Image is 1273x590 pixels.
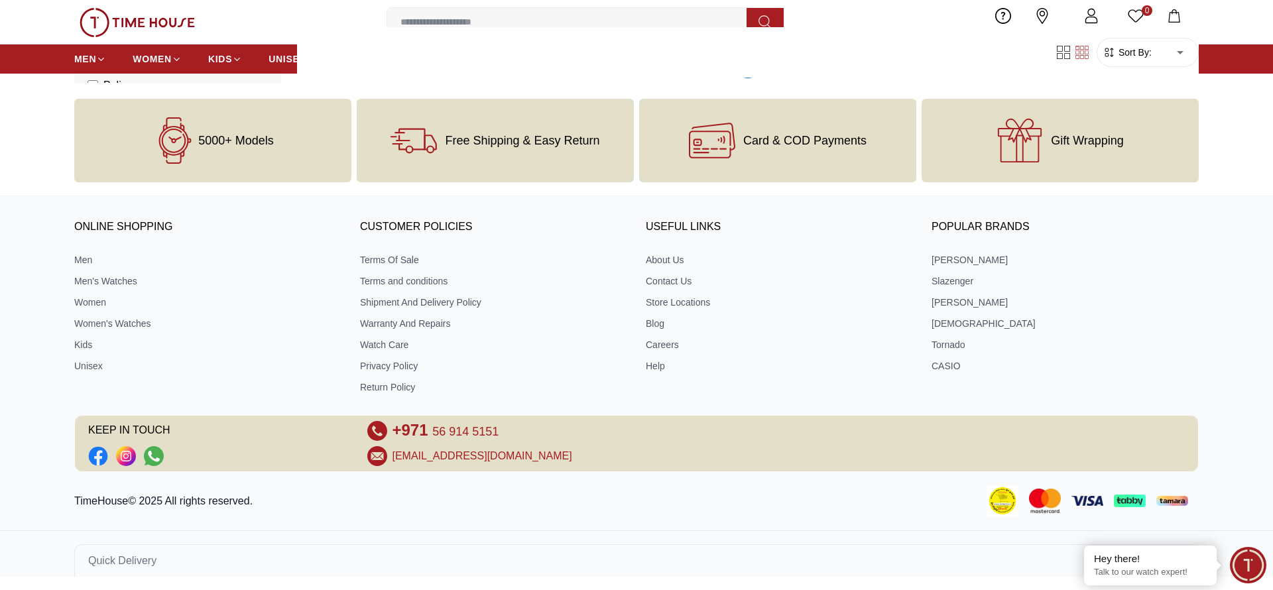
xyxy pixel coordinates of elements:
[932,359,1199,373] a: CASIO
[932,217,1199,237] h3: Popular Brands
[989,5,1018,39] a: Help
[432,425,499,438] span: 56 914 5151
[393,421,499,441] a: +971 56 914 5151
[80,8,195,37] img: ...
[360,253,627,266] a: Terms Of Sale
[116,446,136,466] a: Social Link
[74,493,258,509] p: TimeHouse© 2025 All rights reserved.
[74,317,341,330] a: Women's Watches
[1156,496,1188,506] img: Tamara Payment
[1094,567,1207,578] p: Talk to our watch expert!
[932,338,1199,351] a: Tornado
[646,217,913,237] h3: USEFUL LINKS
[88,446,108,466] a: Social Link
[646,338,913,351] a: Careers
[133,47,182,71] a: WOMEN
[360,274,627,288] a: Terms and conditions
[932,317,1199,330] a: [DEMOGRAPHIC_DATA]
[360,317,627,330] a: Warranty And Repairs
[74,338,341,351] a: Kids
[88,446,108,466] li: Facebook
[932,274,1199,288] a: Slazenger
[1116,46,1152,59] span: Sort By:
[1142,5,1152,16] span: 0
[1117,5,1155,39] a: 0Wishlist
[74,359,341,373] a: Unisex
[103,78,133,93] span: Police
[1094,552,1207,565] div: Hey there!
[269,52,306,66] span: UNISEX
[198,134,274,147] span: 5000+ Models
[1051,134,1124,147] span: Gift Wrapping
[743,134,867,147] span: Card & COD Payments
[646,274,913,288] a: Contact Us
[1158,25,1191,35] span: My Bag
[393,448,572,464] a: [EMAIL_ADDRESS][DOMAIN_NAME]
[1230,547,1266,583] div: Chat Widget
[74,253,341,266] a: Men
[646,253,913,266] a: About Us
[445,134,599,147] span: Free Shipping & Easy Return
[1103,46,1152,59] button: Sort By:
[987,485,1018,517] img: Consumer Payment
[74,296,341,309] a: Women
[1018,5,1066,39] a: Our Stores
[144,446,164,466] a: Social Link
[269,47,316,71] a: UNISEX
[74,217,341,237] h3: ONLINE SHOPPING
[1114,495,1146,507] img: Tabby Payment
[88,80,98,91] input: Police
[88,553,156,569] span: Quick Delivery
[74,544,1199,577] button: Quick Delivery
[208,47,242,71] a: KIDS
[646,296,913,309] a: Store Locations
[360,381,627,394] a: Return Policy
[646,359,913,373] a: Help
[360,217,627,237] h3: CUSTOMER POLICIES
[360,359,627,373] a: Privacy Policy
[74,52,96,66] span: MEN
[1071,496,1103,506] img: Visa
[74,47,106,71] a: MEN
[88,421,349,441] span: KEEP IN TOUCH
[360,338,627,351] a: Watch Care
[1155,7,1193,38] button: My Bag
[208,52,232,66] span: KIDS
[646,317,913,330] a: Blog
[1029,489,1061,513] img: Mastercard
[932,296,1199,309] a: [PERSON_NAME]
[74,274,341,288] a: Men's Watches
[360,296,627,309] a: Shipment And Delivery Policy
[932,253,1199,266] a: [PERSON_NAME]
[133,52,172,66] span: WOMEN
